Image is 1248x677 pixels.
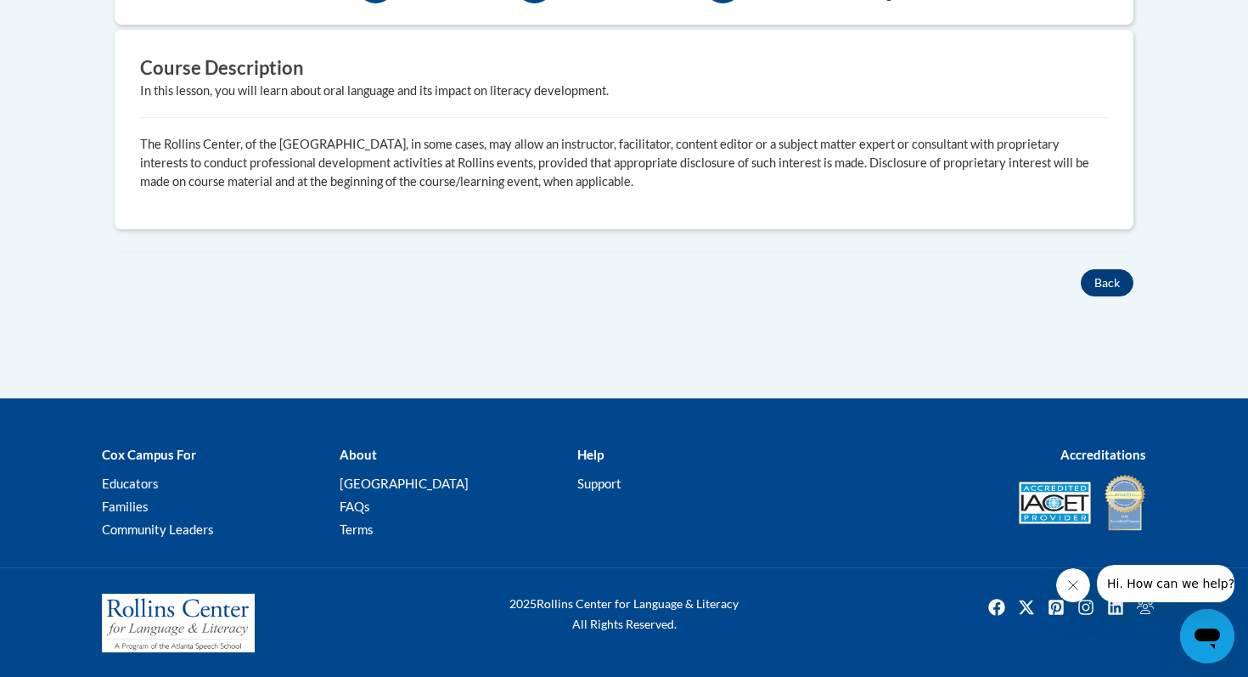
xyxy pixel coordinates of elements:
[1013,594,1040,621] a: Twitter
[140,135,1108,191] p: The Rollins Center, of the [GEOGRAPHIC_DATA], in some cases, may allow an instructor, facilitator...
[1102,594,1129,621] a: Linkedin
[1013,594,1040,621] img: Twitter icon
[340,447,377,462] b: About
[340,476,469,491] a: [GEOGRAPHIC_DATA]
[1102,594,1129,621] img: LinkedIn icon
[1097,565,1234,602] iframe: Message from company
[102,447,196,462] b: Cox Campus For
[1132,594,1159,621] img: Facebook group icon
[1072,594,1099,621] img: Instagram icon
[1180,609,1234,663] iframe: Button to launch messaging window
[102,522,214,537] a: Community Leaders
[577,476,621,491] a: Support
[140,82,1108,100] div: In this lesson, you will learn about oral language and its impact on literacy development.
[102,476,159,491] a: Educators
[1043,594,1070,621] img: Pinterest icon
[1081,269,1133,296] button: Back
[1132,594,1159,621] a: Facebook Group
[1043,594,1070,621] a: Pinterest
[1056,568,1090,602] iframe: Close message
[446,594,802,635] div: Rollins Center for Language & Literacy All Rights Reserved.
[1072,594,1099,621] a: Instagram
[340,499,370,514] a: FAQs
[1104,473,1146,533] img: IDA® Accredited
[577,447,604,462] b: Help
[340,522,374,537] a: Terms
[983,594,1010,621] img: Facebook icon
[1019,482,1091,524] img: Accredited IACET® Provider
[102,594,255,653] img: Rollins Center for Language & Literacy - A Program of the Atlanta Speech School
[509,596,537,611] span: 2025
[102,499,149,514] a: Families
[983,594,1010,621] a: Facebook
[1060,447,1146,462] b: Accreditations
[140,55,1108,82] h3: Course Description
